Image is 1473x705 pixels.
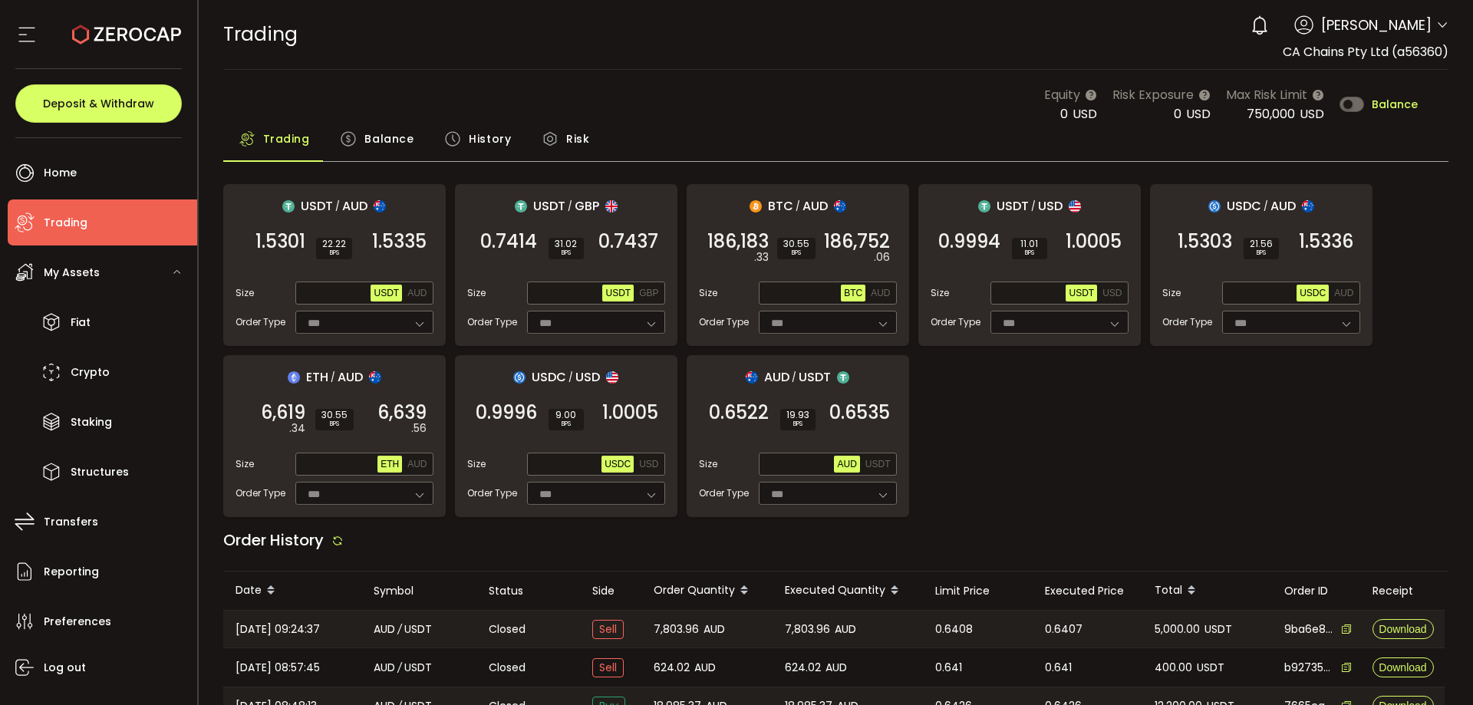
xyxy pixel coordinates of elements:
span: Deposit & Withdraw [43,98,154,109]
img: aud_portfolio.svg [369,371,381,384]
span: USDT [301,196,333,216]
span: USDT [404,659,432,677]
span: 30.55 [321,410,348,420]
span: 6,619 [261,405,305,420]
span: Balance [1372,99,1418,110]
span: Trading [263,124,310,154]
span: [PERSON_NAME] [1321,15,1432,35]
div: Order ID [1272,582,1360,600]
em: / [335,199,340,213]
span: USD [1300,105,1324,123]
span: AUD [871,288,890,298]
span: History [469,124,511,154]
span: 0 [1174,105,1181,123]
div: Status [476,582,580,600]
span: 1.5303 [1178,234,1232,249]
span: 186,752 [824,234,890,249]
span: 1.0005 [602,405,658,420]
span: AUD [342,196,367,216]
div: Total [1142,578,1272,604]
span: 400.00 [1155,659,1192,677]
span: Closed [489,621,526,637]
span: USD [1186,105,1211,123]
span: Reporting [44,561,99,583]
button: USDT [371,285,402,301]
img: usdc_portfolio.svg [513,371,526,384]
span: 0.7437 [598,234,658,249]
div: Limit Price [923,582,1033,600]
span: Order Type [699,315,749,329]
div: Order Quantity [641,578,773,604]
div: Date [223,578,361,604]
em: / [397,621,402,638]
span: 30.55 [783,239,809,249]
img: eth_portfolio.svg [288,371,300,384]
button: USD [636,456,661,473]
span: Sell [592,658,624,677]
span: 186,183 [707,234,769,249]
span: AUD [694,659,716,677]
span: 0.9994 [938,234,1000,249]
span: 0.6408 [935,621,973,638]
span: Risk Exposure [1112,85,1194,104]
span: AUD [802,196,828,216]
span: 0.7414 [480,234,537,249]
em: .33 [754,249,769,265]
span: Order History [223,529,324,551]
em: / [331,371,335,384]
img: aud_portfolio.svg [834,200,846,212]
span: USD [575,367,600,387]
span: b9273550-9ec8-42ab-b440-debceb6bf362 [1284,660,1333,676]
span: 9ba6e898-b757-436a-9a75-0c757ee03a1f [1284,621,1333,637]
span: 750,000 [1247,105,1295,123]
span: AUD [837,459,856,469]
em: .06 [874,249,890,265]
button: GBP [636,285,661,301]
img: usdc_portfolio.svg [1208,200,1221,212]
span: USDT [404,621,432,638]
span: USD [639,459,658,469]
i: BPS [1250,249,1273,258]
em: / [568,371,573,384]
span: AUD [1334,288,1353,298]
span: Order Type [467,486,517,500]
span: Size [236,286,254,300]
span: Trading [223,21,298,48]
button: Deposit & Withdraw [15,84,182,123]
button: USDT [862,456,894,473]
i: BPS [321,420,348,429]
span: Crypto [71,361,110,384]
span: AUD [374,659,395,677]
img: usdt_portfolio.svg [282,200,295,212]
button: AUD [404,456,430,473]
span: AUD [1270,196,1296,216]
span: Fiat [71,311,91,334]
span: [DATE] 09:24:37 [236,621,320,638]
em: / [796,199,800,213]
span: 0.641 [1045,659,1072,677]
span: Closed [489,660,526,676]
i: BPS [322,249,346,258]
span: AUD [407,459,427,469]
span: 0.6535 [829,405,890,420]
em: / [397,659,402,677]
span: USDT [1197,659,1224,677]
span: USDC [605,459,631,469]
span: 6,639 [377,405,427,420]
span: 22.22 [322,239,346,249]
img: usdt_portfolio.svg [978,200,990,212]
i: BPS [786,420,809,429]
button: AUD [868,285,893,301]
span: AUD [764,367,789,387]
span: AUD [407,288,427,298]
img: usd_portfolio.svg [1069,200,1081,212]
span: USD [1038,196,1063,216]
span: Staking [71,411,112,433]
span: Structures [71,461,129,483]
button: USDT [1066,285,1097,301]
span: GBP [575,196,599,216]
span: Size [699,457,717,471]
img: usdt_portfolio.svg [837,371,849,384]
span: USDT [533,196,565,216]
span: AUD [704,621,725,638]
